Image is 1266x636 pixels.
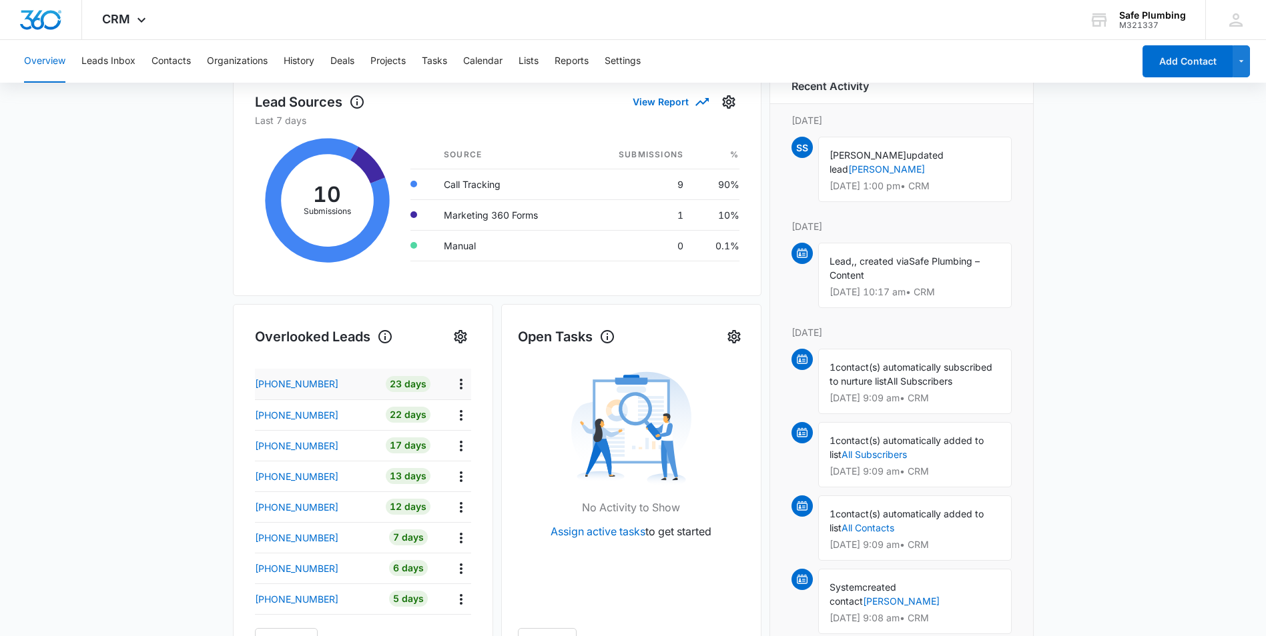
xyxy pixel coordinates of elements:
[24,40,65,83] button: Overview
[519,40,539,83] button: Lists
[255,592,338,606] p: [PHONE_NUMBER]
[830,508,836,519] span: 1
[694,141,739,169] th: %
[450,527,471,548] button: Actions
[694,199,739,230] td: 10%
[255,377,376,391] a: [PHONE_NUMBER]
[830,581,896,607] span: created contact
[450,326,471,347] button: Settings
[830,435,836,446] span: 1
[433,141,583,169] th: Source
[389,560,428,576] div: 6 Days
[723,326,745,347] button: Settings
[792,325,1012,339] p: [DATE]
[151,40,191,83] button: Contacts
[605,40,641,83] button: Settings
[255,408,338,422] p: [PHONE_NUMBER]
[830,540,1000,549] p: [DATE] 9:09 am • CRM
[255,469,338,483] p: [PHONE_NUMBER]
[450,435,471,456] button: Actions
[1119,21,1186,30] div: account id
[830,361,836,373] span: 1
[255,439,376,453] a: [PHONE_NUMBER]
[830,287,1000,297] p: [DATE] 10:17 am • CRM
[583,230,694,261] td: 0
[370,40,406,83] button: Projects
[887,375,952,387] span: All Subscribers
[463,40,503,83] button: Calendar
[830,467,1000,476] p: [DATE] 9:09 am • CRM
[1143,45,1233,77] button: Add Contact
[551,525,645,538] a: Assign active tasks
[1119,10,1186,21] div: account name
[386,407,430,423] div: 22 Days
[433,169,583,199] td: Call Tracking
[389,591,428,607] div: 5 Days
[863,595,940,607] a: [PERSON_NAME]
[842,449,907,460] a: All Subscribers
[386,499,430,515] div: 12 Days
[386,468,430,484] div: 13 Days
[255,500,376,514] a: [PHONE_NUMBER]
[450,373,471,394] button: Actions
[81,40,135,83] button: Leads Inbox
[255,561,376,575] a: [PHONE_NUMBER]
[433,199,583,230] td: Marketing 360 Forms
[450,589,471,609] button: Actions
[255,531,376,545] a: [PHONE_NUMBER]
[551,523,711,539] p: to get started
[330,40,354,83] button: Deals
[284,40,314,83] button: History
[450,405,471,425] button: Actions
[583,169,694,199] td: 9
[422,40,447,83] button: Tasks
[255,531,338,545] p: [PHONE_NUMBER]
[255,592,376,606] a: [PHONE_NUMBER]
[792,219,1012,233] p: [DATE]
[830,181,1000,191] p: [DATE] 1:00 pm • CRM
[255,500,338,514] p: [PHONE_NUMBER]
[792,113,1012,127] p: [DATE]
[255,561,338,575] p: [PHONE_NUMBER]
[633,90,707,113] button: View Report
[718,91,739,113] button: Settings
[102,12,130,26] span: CRM
[830,613,1000,623] p: [DATE] 9:08 am • CRM
[582,499,680,515] p: No Activity to Show
[255,469,376,483] a: [PHONE_NUMBER]
[255,327,393,347] h1: Overlooked Leads
[255,113,739,127] p: Last 7 days
[830,393,1000,403] p: [DATE] 9:09 am • CRM
[450,558,471,579] button: Actions
[386,437,430,453] div: 17 Days
[830,149,906,161] span: [PERSON_NAME]
[842,522,894,533] a: All Contacts
[583,141,694,169] th: Submissions
[830,361,992,387] span: contact(s) automatically subscribed to nurture list
[830,508,984,533] span: contact(s) automatically added to list
[389,529,428,545] div: 7 Days
[450,497,471,517] button: Actions
[555,40,589,83] button: Reports
[207,40,268,83] button: Organizations
[694,230,739,261] td: 0.1%
[255,408,376,422] a: [PHONE_NUMBER]
[450,466,471,487] button: Actions
[255,92,365,112] h1: Lead Sources
[792,137,813,158] span: SS
[433,230,583,261] td: Manual
[255,439,338,453] p: [PHONE_NUMBER]
[583,199,694,230] td: 1
[694,169,739,199] td: 90%
[854,255,909,267] span: , created via
[830,581,862,593] span: System
[792,78,869,94] h6: Recent Activity
[830,435,984,460] span: contact(s) automatically added to list
[255,377,338,391] p: [PHONE_NUMBER]
[848,163,925,175] a: [PERSON_NAME]
[386,376,430,392] div: 23 Days
[518,327,615,347] h1: Open Tasks
[830,255,854,267] span: Lead,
